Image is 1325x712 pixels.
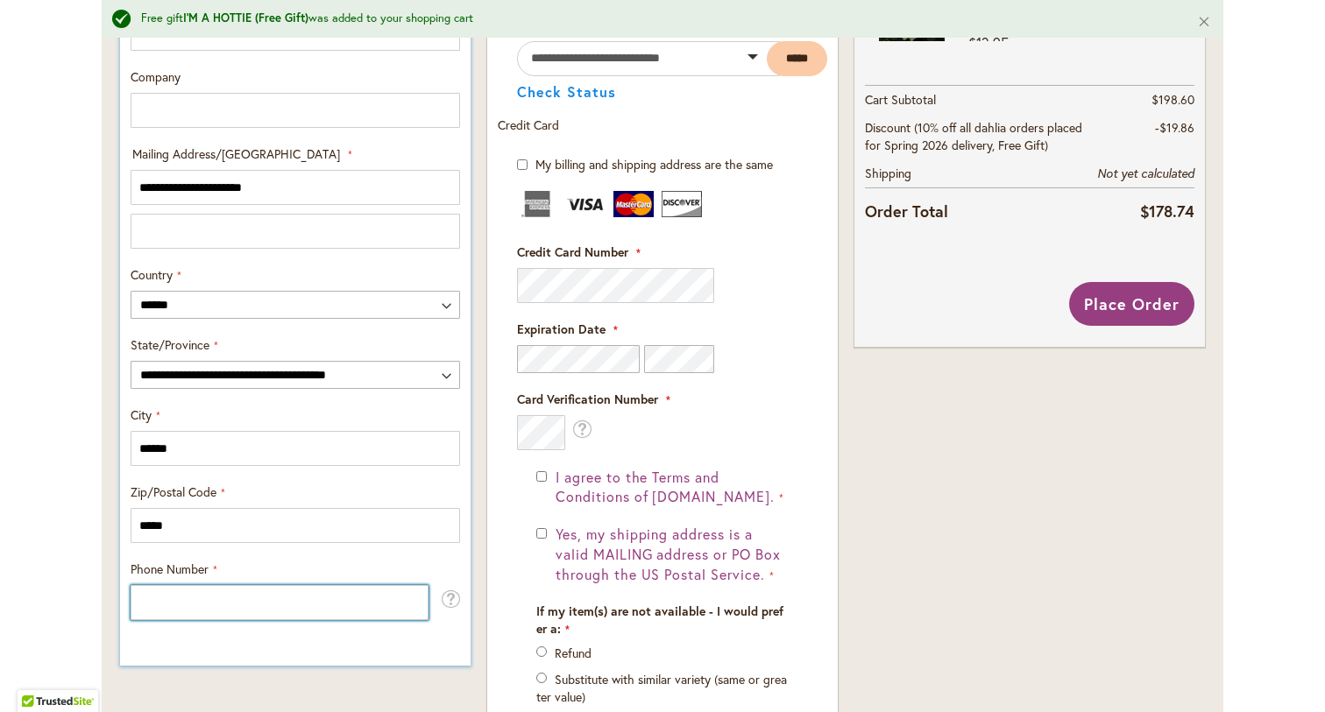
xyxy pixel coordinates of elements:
span: Place Order [1084,293,1180,314]
th: Cart Subtotal [865,86,1085,115]
span: I agree to the Terms and Conditions of [DOMAIN_NAME]. [556,468,775,506]
span: Discount (10% off all dahlia orders placed for Spring 2026 delivery, Free Gift) [865,119,1082,153]
span: Country [131,266,173,283]
span: State/Province [131,336,209,353]
span: Zip/Postal Code [131,483,216,500]
span: $178.74 [1140,201,1194,222]
iframe: Launch Accessibility Center [13,650,62,699]
span: My billing and shipping address are the same [535,156,773,173]
span: Yes, my shipping address is a valid MAILING address or PO Box through the US Postal Service. [556,525,781,583]
span: Not yet calculated [1097,166,1194,181]
img: MasterCard [613,191,654,217]
div: Free gift was added to your shopping cart [141,11,1171,27]
label: Refund [555,645,592,661]
span: -$19.86 [1155,119,1194,136]
span: $198.60 [1151,91,1194,108]
span: Credit Card [498,116,559,133]
strong: Order Total [865,198,948,223]
span: Card Verification Number [517,391,658,407]
span: City [131,406,152,423]
span: Company [131,68,181,85]
img: American Express [517,191,557,217]
img: Visa [565,191,606,217]
span: Shipping [865,165,911,181]
span: Expiration Date [517,321,606,337]
button: Place Order [1069,282,1194,326]
img: Discover [662,191,702,217]
label: Substitute with similar variety (same or greater value) [536,671,787,705]
strong: I'M A HOTTIE (Free Gift) [183,11,308,25]
span: Phone Number [131,560,209,577]
span: Credit Card Number [517,243,628,260]
button: Check Status [517,85,616,99]
span: Mailing Address/[GEOGRAPHIC_DATA] [132,145,340,162]
span: If my item(s) are not available - I would prefer a: [536,603,783,637]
